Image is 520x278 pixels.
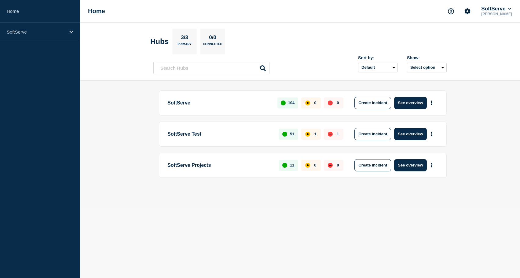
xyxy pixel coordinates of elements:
button: Select option [407,63,447,72]
p: 0 [314,101,316,105]
button: See overview [394,128,427,140]
p: 0/0 [207,35,219,42]
div: Sort by: [358,55,398,60]
p: SoftServe Test [167,128,272,140]
p: 11 [290,163,294,167]
div: affected [305,101,310,105]
h1: Home [88,8,105,15]
div: down [328,163,333,168]
button: More actions [428,128,436,140]
h2: Hubs [150,37,169,46]
div: Show: [407,55,447,60]
button: Create incident [354,128,391,140]
button: Create incident [354,159,391,171]
button: SoftServe [480,6,512,12]
p: 104 [288,101,295,105]
p: 0 [337,163,339,167]
button: More actions [428,97,436,108]
div: down [328,101,333,105]
p: 51 [290,132,294,136]
div: up [281,101,286,105]
p: SoftServe [7,29,65,35]
div: up [282,163,287,168]
button: Account settings [461,5,474,18]
p: [PERSON_NAME] [480,12,513,16]
button: See overview [394,97,427,109]
p: Connected [203,42,222,49]
input: Search Hubs [153,62,269,74]
p: 0 [314,163,316,167]
p: 3/3 [179,35,191,42]
div: affected [305,163,310,168]
div: down [328,132,333,137]
button: Support [445,5,457,18]
p: 1 [314,132,316,136]
p: SoftServe [167,97,270,109]
p: 1 [337,132,339,136]
select: Sort by [358,63,398,72]
button: Create incident [354,97,391,109]
button: More actions [428,159,436,171]
button: See overview [394,159,427,171]
p: 0 [337,101,339,105]
p: SoftServe Projects [167,159,272,171]
p: Primary [178,42,192,49]
div: affected [305,132,310,137]
div: up [282,132,287,137]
